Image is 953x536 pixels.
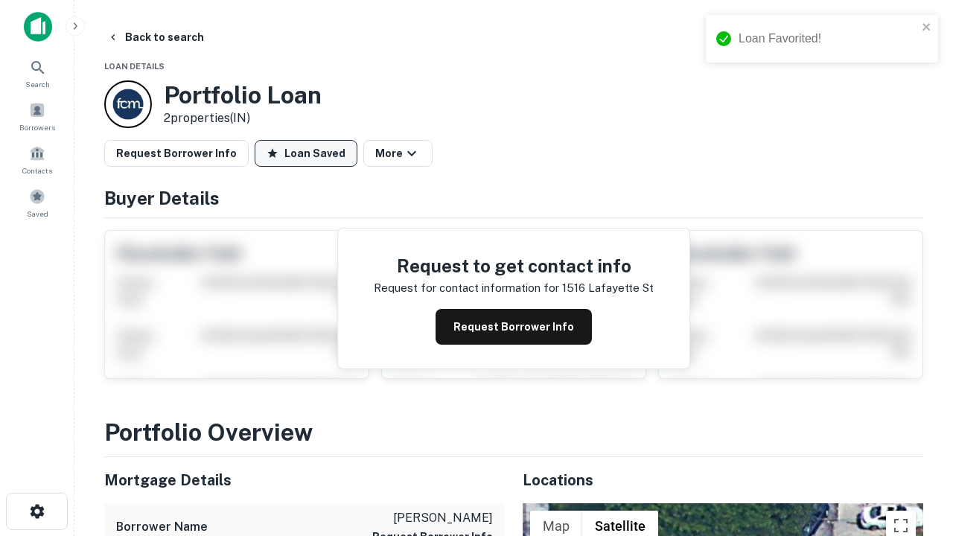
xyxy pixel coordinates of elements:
[4,139,70,179] a: Contacts
[562,279,654,297] p: 1516 lafayette st
[4,182,70,223] a: Saved
[372,509,493,527] p: [PERSON_NAME]
[19,121,55,133] span: Borrowers
[104,469,505,491] h5: Mortgage Details
[27,208,48,220] span: Saved
[739,30,917,48] div: Loan Favorited!
[104,415,923,450] h3: Portfolio Overview
[922,21,932,35] button: close
[101,24,210,51] button: Back to search
[164,109,322,127] p: 2 properties (IN)
[164,81,322,109] h3: Portfolio Loan
[523,469,923,491] h5: Locations
[22,165,52,176] span: Contacts
[879,417,953,488] iframe: Chat Widget
[104,140,249,167] button: Request Borrower Info
[104,62,165,71] span: Loan Details
[374,279,559,297] p: Request for contact information for
[4,96,70,136] a: Borrowers
[24,12,52,42] img: capitalize-icon.png
[116,518,208,536] h6: Borrower Name
[363,140,433,167] button: More
[374,252,654,279] h4: Request to get contact info
[4,53,70,93] a: Search
[255,140,357,167] button: Loan Saved
[25,78,50,90] span: Search
[436,309,592,345] button: Request Borrower Info
[104,185,923,211] h4: Buyer Details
